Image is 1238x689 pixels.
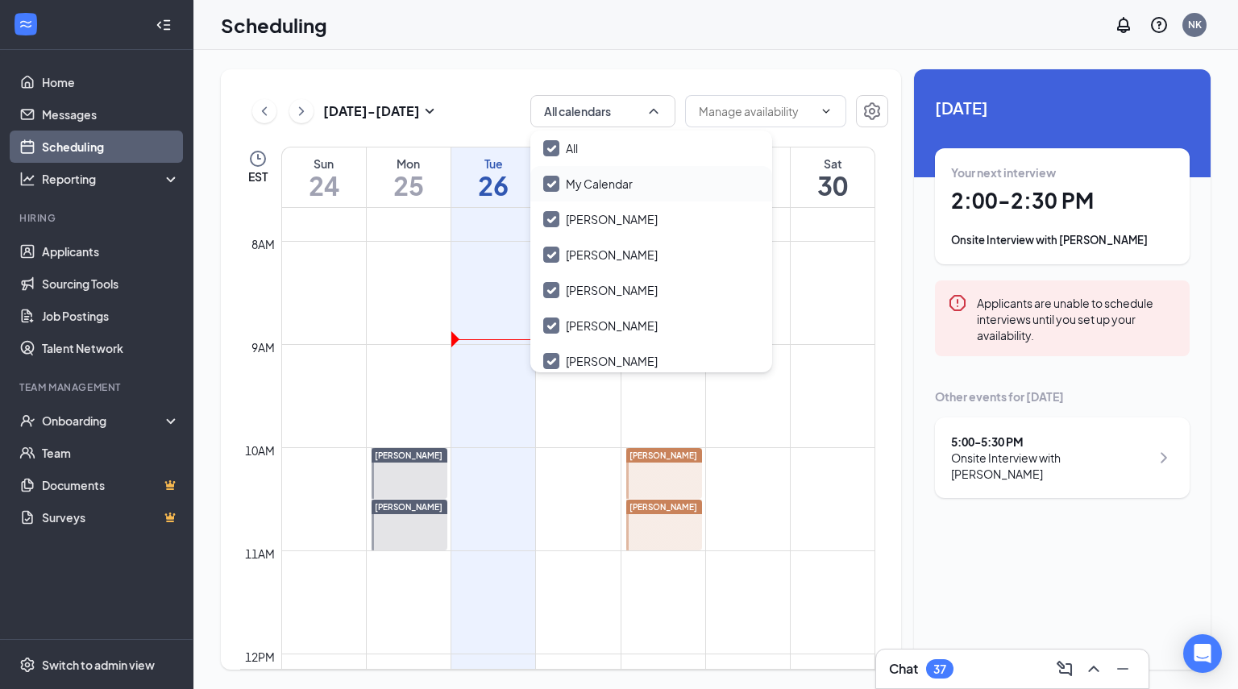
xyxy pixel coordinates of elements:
h1: 24 [282,172,366,199]
svg: SmallChevronDown [420,102,439,121]
div: Switch to admin view [42,657,155,673]
svg: Settings [862,102,882,121]
svg: Analysis [19,171,35,187]
button: Minimize [1110,656,1136,682]
svg: UserCheck [19,413,35,429]
div: Team Management [19,380,177,394]
svg: Error [948,293,967,313]
div: 10am [242,442,278,459]
a: Home [42,66,180,98]
span: [PERSON_NAME] [375,450,442,460]
div: 12pm [242,648,278,666]
a: Applicants [42,235,180,268]
a: Talent Network [42,332,180,364]
button: All calendarsChevronUp [530,95,675,127]
a: Team [42,437,180,469]
a: August 24, 2025 [282,147,366,207]
div: Onsite Interview with [PERSON_NAME] [951,232,1174,248]
a: DocumentsCrown [42,469,180,501]
input: Manage availability [699,102,813,120]
div: Onboarding [42,413,166,429]
span: [PERSON_NAME] [629,502,697,512]
svg: ChevronDown [820,105,833,118]
svg: ChevronUp [646,103,662,119]
span: EST [248,168,268,185]
span: [PERSON_NAME] [375,502,442,512]
svg: Settings [19,657,35,673]
div: Open Intercom Messenger [1183,634,1222,673]
a: Job Postings [42,300,180,332]
svg: ChevronLeft [256,102,272,121]
button: ChevronRight [289,99,314,123]
a: Scheduling [42,131,180,163]
h1: 2:00 - 2:30 PM [951,187,1174,214]
div: Reporting [42,171,181,187]
svg: Minimize [1113,659,1132,679]
svg: Notifications [1114,15,1133,35]
div: 11am [242,545,278,562]
div: 5:00 - 5:30 PM [951,434,1150,450]
h3: [DATE] - [DATE] [323,102,420,120]
h1: Scheduling [221,11,327,39]
a: August 30, 2025 [791,147,874,207]
div: 9am [248,338,278,356]
svg: WorkstreamLogo [18,16,34,32]
svg: ComposeMessage [1055,659,1074,679]
div: Mon [367,156,451,172]
h1: 25 [367,172,451,199]
svg: QuestionInfo [1149,15,1169,35]
svg: ChevronRight [293,102,309,121]
span: [DATE] [935,95,1190,120]
svg: ChevronRight [1154,448,1174,467]
a: August 26, 2025 [451,147,535,207]
h1: 26 [451,172,535,199]
div: 37 [933,662,946,676]
a: SurveysCrown [42,501,180,533]
a: August 25, 2025 [367,147,451,207]
span: [PERSON_NAME] [629,450,697,460]
svg: Collapse [156,17,172,33]
h3: Chat [889,660,918,678]
div: 8am [248,235,278,253]
svg: ChevronUp [1084,659,1103,679]
div: Other events for [DATE] [935,388,1190,405]
div: Your next interview [951,164,1174,181]
div: Applicants are unable to schedule interviews until you set up your availability. [977,293,1177,343]
div: Sat [791,156,874,172]
svg: Clock [248,149,268,168]
a: Sourcing Tools [42,268,180,300]
div: Sun [282,156,366,172]
button: ChevronUp [1081,656,1107,682]
div: NK [1188,18,1202,31]
h1: 30 [791,172,874,199]
button: Settings [856,95,888,127]
button: ChevronLeft [252,99,276,123]
button: ComposeMessage [1052,656,1078,682]
div: Hiring [19,211,177,225]
div: Onsite Interview with [PERSON_NAME] [951,450,1150,482]
a: Messages [42,98,180,131]
div: Tue [451,156,535,172]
